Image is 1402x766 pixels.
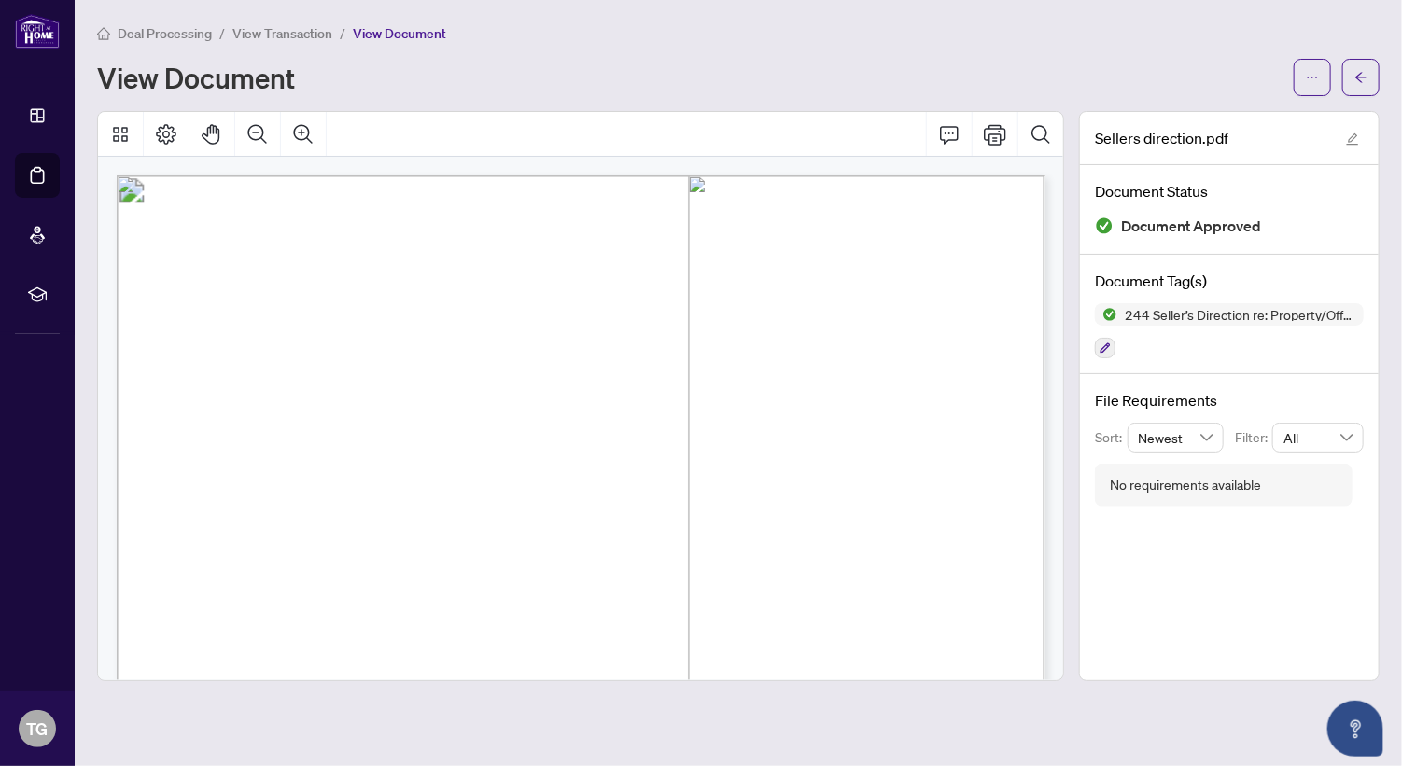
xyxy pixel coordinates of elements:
[1306,71,1319,84] span: ellipsis
[1327,701,1383,757] button: Open asap
[1139,424,1213,452] span: Newest
[1095,127,1228,149] span: Sellers direction.pdf
[1346,132,1359,146] span: edit
[97,27,110,40] span: home
[1095,216,1114,235] img: Document Status
[1095,303,1117,326] img: Status Icon
[15,14,60,49] img: logo
[353,25,446,42] span: View Document
[1095,180,1364,202] h4: Document Status
[340,22,345,44] li: /
[1095,427,1128,448] p: Sort:
[1121,214,1261,239] span: Document Approved
[118,25,212,42] span: Deal Processing
[1095,270,1364,292] h4: Document Tag(s)
[1283,424,1353,452] span: All
[1117,308,1364,321] span: 244 Seller’s Direction re: Property/Offers
[232,25,332,42] span: View Transaction
[1354,71,1367,84] span: arrow-left
[1095,389,1364,411] h4: File Requirements
[27,716,49,742] span: TG
[1110,475,1261,495] div: No requirements available
[97,63,295,92] h1: View Document
[219,22,225,44] li: /
[1235,427,1272,448] p: Filter:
